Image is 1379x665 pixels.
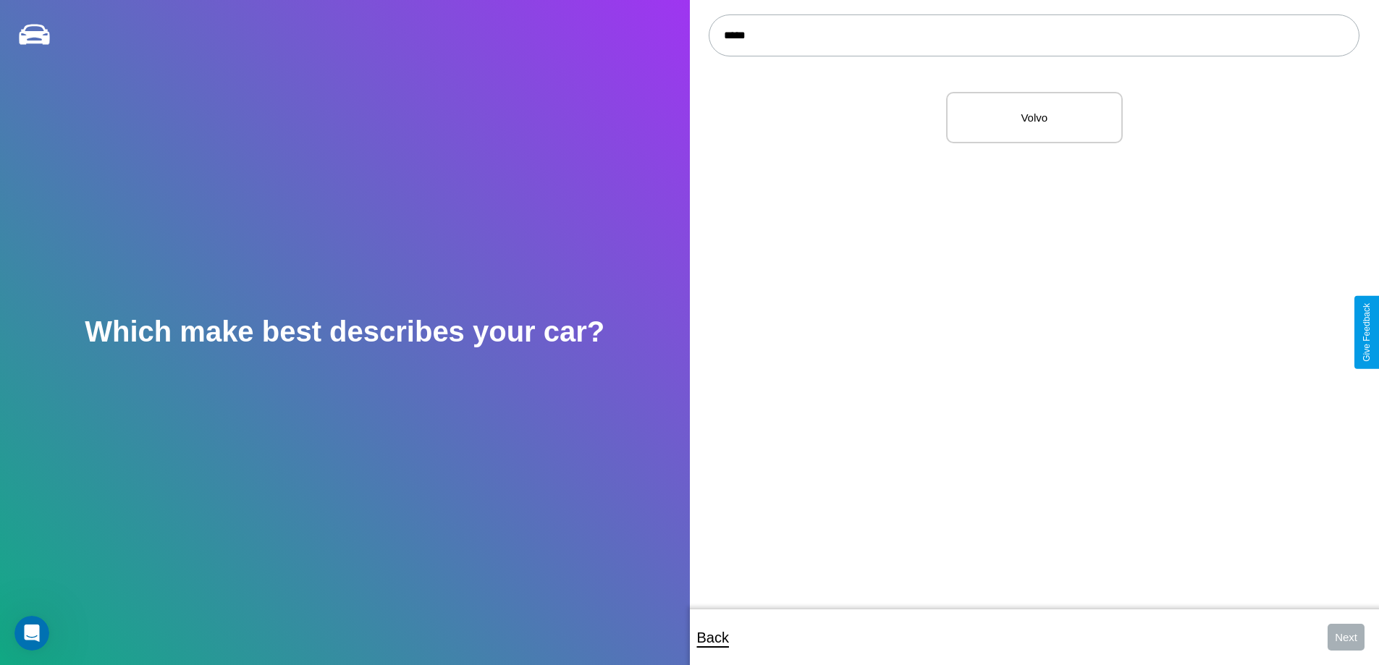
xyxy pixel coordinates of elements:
[1328,624,1365,651] button: Next
[1362,303,1372,362] div: Give Feedback
[697,624,729,651] p: Back
[14,616,49,651] iframe: Intercom live chat
[85,315,604,348] h2: Which make best describes your car?
[962,108,1107,127] p: Volvo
